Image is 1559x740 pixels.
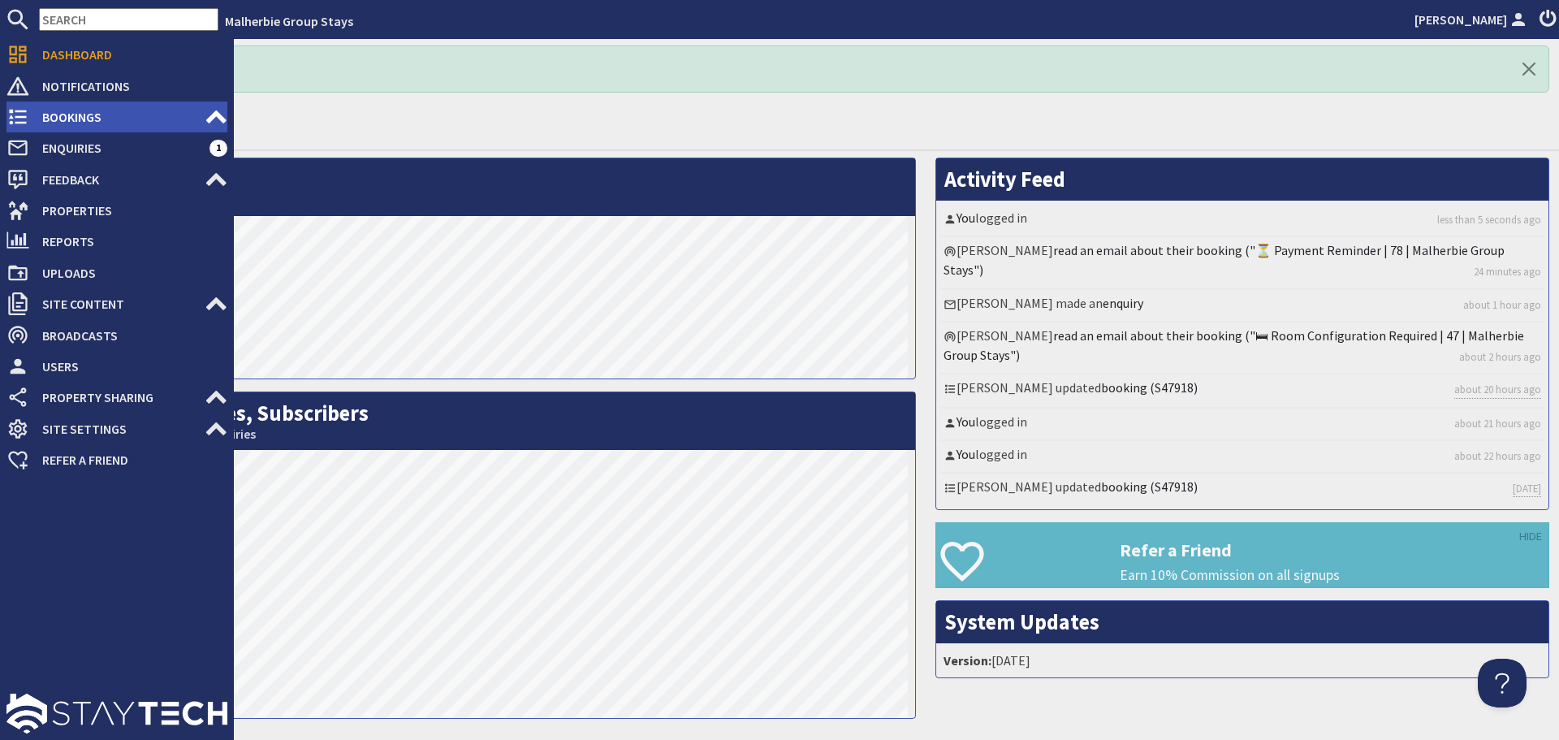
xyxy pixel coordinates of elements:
a: enquiry [1103,295,1143,311]
img: staytech_l_w-4e588a39d9fa60e82540d7cfac8cfe4b7147e857d3e8dbdfbd41c59d52db0ec4.svg [6,694,227,734]
li: logged in [940,205,1544,237]
a: about 2 hours ago [1459,349,1541,365]
a: System Updates [944,608,1099,635]
a: 24 minutes ago [1474,264,1541,279]
a: Notifications [6,73,227,99]
a: Activity Feed [944,166,1065,193]
a: Refer a Friend [6,447,227,473]
span: Users [29,353,227,379]
a: Users [6,353,227,379]
li: logged in [940,409,1544,441]
li: logged in [940,441,1544,474]
small: This Month: 1662 Visits [58,193,907,208]
li: [PERSON_NAME] updated [940,374,1544,408]
a: Dashboard [6,41,227,67]
li: [PERSON_NAME] updated [940,474,1544,505]
span: Site Settings [29,416,205,442]
a: Bookings [6,104,227,130]
a: You [957,413,975,430]
a: read an email about their booking ("🛏 Room Configuration Required | 47 | Malherbie Group Stays") [944,327,1524,363]
a: HIDE [1519,528,1542,546]
p: Earn 10% Commission on all signups [1120,565,1548,586]
a: Refer a Friend Earn 10% Commission on all signups [935,522,1549,588]
a: Uploads [6,260,227,286]
a: about 20 hours ago [1454,382,1541,398]
div: Logged In! Hello! [49,45,1549,93]
a: Malherbie Group Stays [225,13,353,29]
small: This Month: 0 Bookings, 2 Enquiries [58,426,907,442]
a: You [957,210,975,226]
span: 1 [209,140,227,156]
a: about 22 hours ago [1454,448,1541,464]
input: SEARCH [39,8,218,31]
span: Bookings [29,104,205,130]
span: Notifications [29,73,227,99]
a: Site Content [6,291,227,317]
h2: Visits per Day [50,158,915,216]
li: [PERSON_NAME] [940,322,1544,374]
a: booking (S47918) [1101,478,1198,495]
a: Reports [6,228,227,254]
span: Reports [29,228,227,254]
h2: Bookings, Enquiries, Subscribers [50,392,915,450]
a: You [957,446,975,462]
li: [DATE] [940,647,1544,673]
span: Uploads [29,260,227,286]
strong: Version: [944,652,991,669]
a: Site Settings [6,416,227,442]
span: Enquiries [29,135,209,161]
a: Property Sharing [6,384,227,410]
a: [DATE] [1513,481,1541,497]
a: [PERSON_NAME] [1414,10,1530,29]
span: Broadcasts [29,322,227,348]
span: Dashboard [29,41,227,67]
a: less than 5 seconds ago [1437,212,1541,227]
span: Refer a Friend [29,447,227,473]
a: about 21 hours ago [1454,416,1541,431]
a: booking (S47918) [1101,379,1198,396]
iframe: Toggle Customer Support [1478,659,1527,708]
a: Enquiries 1 [6,135,227,161]
span: Property Sharing [29,384,205,410]
li: [PERSON_NAME] [940,237,1544,289]
a: Broadcasts [6,322,227,348]
span: Properties [29,197,227,223]
span: Site Content [29,291,205,317]
a: Feedback [6,167,227,193]
a: Properties [6,197,227,223]
a: read an email about their booking ("⏳ Payment Reminder | 78 | Malherbie Group Stays") [944,242,1505,278]
span: Feedback [29,167,205,193]
a: about 1 hour ago [1463,297,1541,313]
li: [PERSON_NAME] made an [940,290,1544,322]
h3: Refer a Friend [1120,539,1548,560]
